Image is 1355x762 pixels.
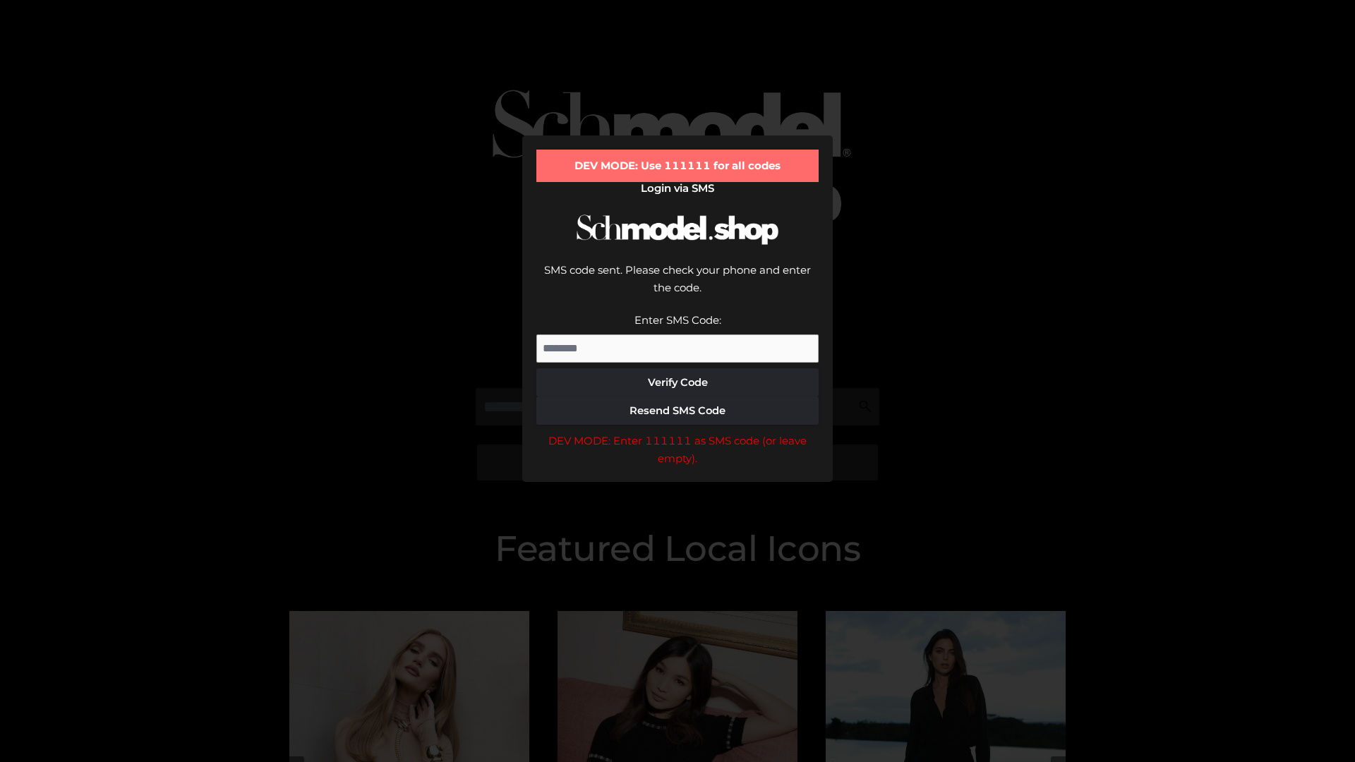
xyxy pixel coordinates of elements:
[536,182,819,195] h2: Login via SMS
[536,261,819,311] div: SMS code sent. Please check your phone and enter the code.
[536,150,819,182] div: DEV MODE: Use 111111 for all codes
[536,397,819,425] button: Resend SMS Code
[572,202,783,258] img: Schmodel Logo
[536,432,819,468] div: DEV MODE: Enter 111111 as SMS code (or leave empty).
[536,368,819,397] button: Verify Code
[634,313,721,327] label: Enter SMS Code:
